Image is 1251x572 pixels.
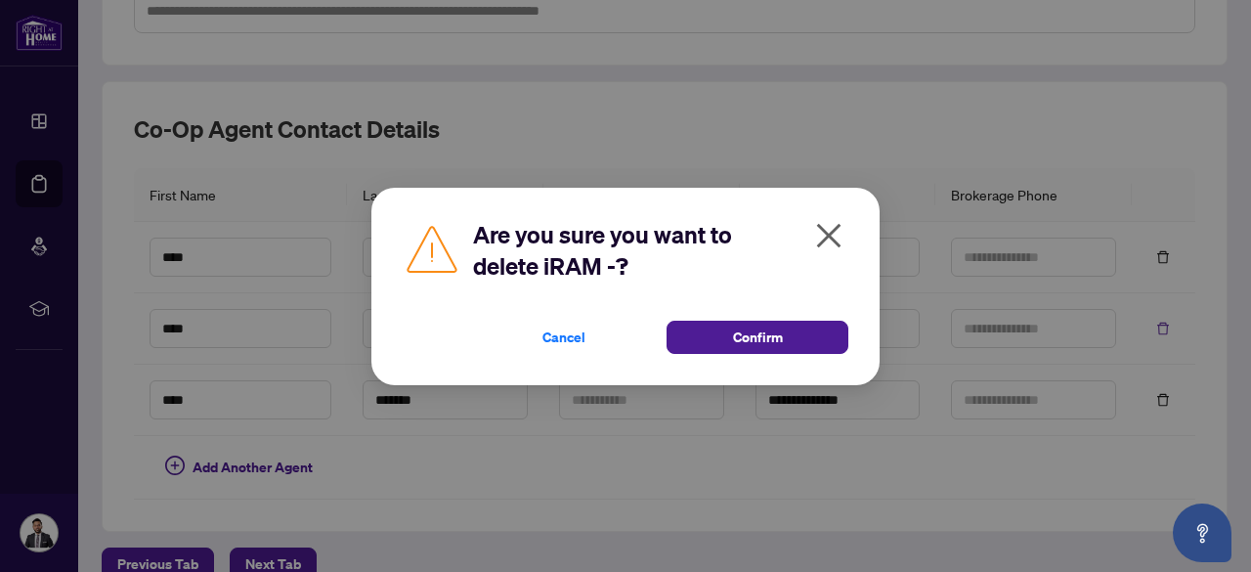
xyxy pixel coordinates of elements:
h2: Are you sure you want to delete iRAM -? [473,219,848,282]
button: Open asap [1173,504,1231,562]
button: Confirm [667,321,848,354]
span: Confirm [733,322,783,353]
img: Caution Icon [403,219,461,278]
span: Cancel [542,322,585,353]
button: Cancel [473,321,655,354]
span: close [813,220,844,251]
